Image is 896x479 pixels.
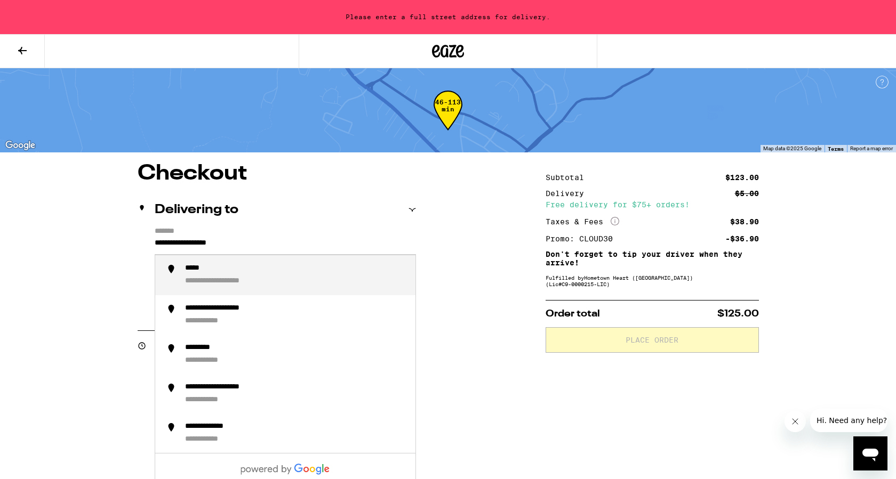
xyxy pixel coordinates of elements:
[850,145,893,151] a: Report a map error
[546,235,620,242] div: Promo: CLOUD30
[155,204,238,216] h2: Delivering to
[3,139,38,152] a: Open this area in Google Maps (opens a new window)
[434,99,462,139] div: 46-113 min
[725,174,759,181] div: $123.00
[546,309,600,319] span: Order total
[810,409,887,432] iframe: Message from company
[730,218,759,225] div: $38.90
[735,190,759,197] div: $5.00
[546,327,759,353] button: Place Order
[853,436,887,470] iframe: Button to launch messaging window
[763,145,821,151] span: Map data ©2025 Google
[626,336,678,344] span: Place Order
[546,201,759,208] div: Free delivery for $75+ orders!
[828,145,844,152] a: Terms
[546,250,759,267] p: Don't forget to tip your driver when they arrive!
[785,411,806,432] iframe: Close message
[725,235,759,242] div: -$36.90
[138,163,416,184] h1: Checkout
[546,217,619,226] div: Taxes & Fees
[546,174,591,181] div: Subtotal
[546,274,759,287] div: Fulfilled by Hometown Heart ([GEOGRAPHIC_DATA]) (Lic# C9-0000215-LIC )
[3,139,38,152] img: Google
[546,190,591,197] div: Delivery
[717,309,759,319] span: $125.00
